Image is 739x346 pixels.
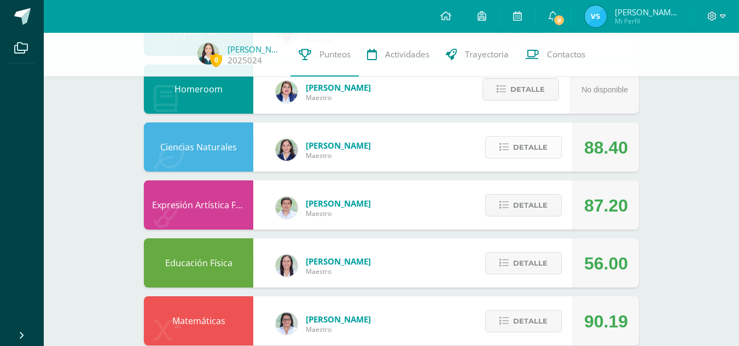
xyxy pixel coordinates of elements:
div: 90.19 [584,297,628,346]
span: [PERSON_NAME] [US_STATE] [615,7,680,17]
button: Detalle [485,252,562,274]
span: No disponible [581,85,628,94]
div: 87.20 [584,181,628,230]
button: Detalle [485,310,562,332]
a: [PERSON_NAME] [228,44,282,55]
span: Detalle [513,137,548,157]
img: f77eda19ab9d4901e6803b4611072024.png [276,255,298,277]
div: 56.00 [584,239,628,288]
span: [PERSON_NAME] [306,256,371,267]
div: Ciencias Naturales [144,122,253,172]
div: Expresión Artística FORMACIÓN MUSICAL [144,180,253,230]
span: Mi Perfil [615,16,680,26]
span: Actividades [385,49,429,60]
div: Matemáticas [144,296,253,345]
div: Homeroom [144,64,253,114]
a: Actividades [359,33,438,77]
div: Educación Física [144,238,253,288]
span: Punteos [319,49,351,60]
span: Maestro [306,325,371,334]
div: 88.40 [584,123,628,172]
span: [PERSON_NAME] [306,140,371,151]
img: 34baededec4b5a5d684641d5d0f97b48.png [276,139,298,161]
span: Detalle [513,195,548,215]
img: 8e3dba6cfc057293c5db5c78f6d0205d.png [276,197,298,219]
a: Trayectoria [438,33,517,77]
span: Maestro [306,267,371,276]
span: [PERSON_NAME] [306,314,371,325]
span: Maestro [306,209,371,218]
button: Detalle [485,194,562,216]
span: 9 [553,14,565,26]
span: Detalle [513,253,548,273]
span: Detalle [510,79,545,99]
span: Maestro [306,93,371,102]
a: Contactos [517,33,593,77]
span: [PERSON_NAME] [306,82,371,93]
img: 9ac376e517150ea7a947938ae8e8916a.png [585,5,607,27]
a: Punteos [290,33,359,77]
img: 97caf0f34450839a27c93473503a1ec1.png [276,81,298,103]
span: Contactos [547,49,585,60]
span: [PERSON_NAME] [306,198,371,209]
a: 2025024 [228,55,262,66]
img: 341d98b4af7301a051bfb6365f8299c3.png [276,313,298,335]
span: Maestro [306,151,371,160]
span: Trayectoria [465,49,509,60]
span: Detalle [513,311,548,331]
span: 0 [210,53,222,67]
button: Detalle [485,136,562,159]
img: 77f6c6152d0f455c8775ae6af4b03fb2.png [197,43,219,64]
button: Detalle [482,78,559,101]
